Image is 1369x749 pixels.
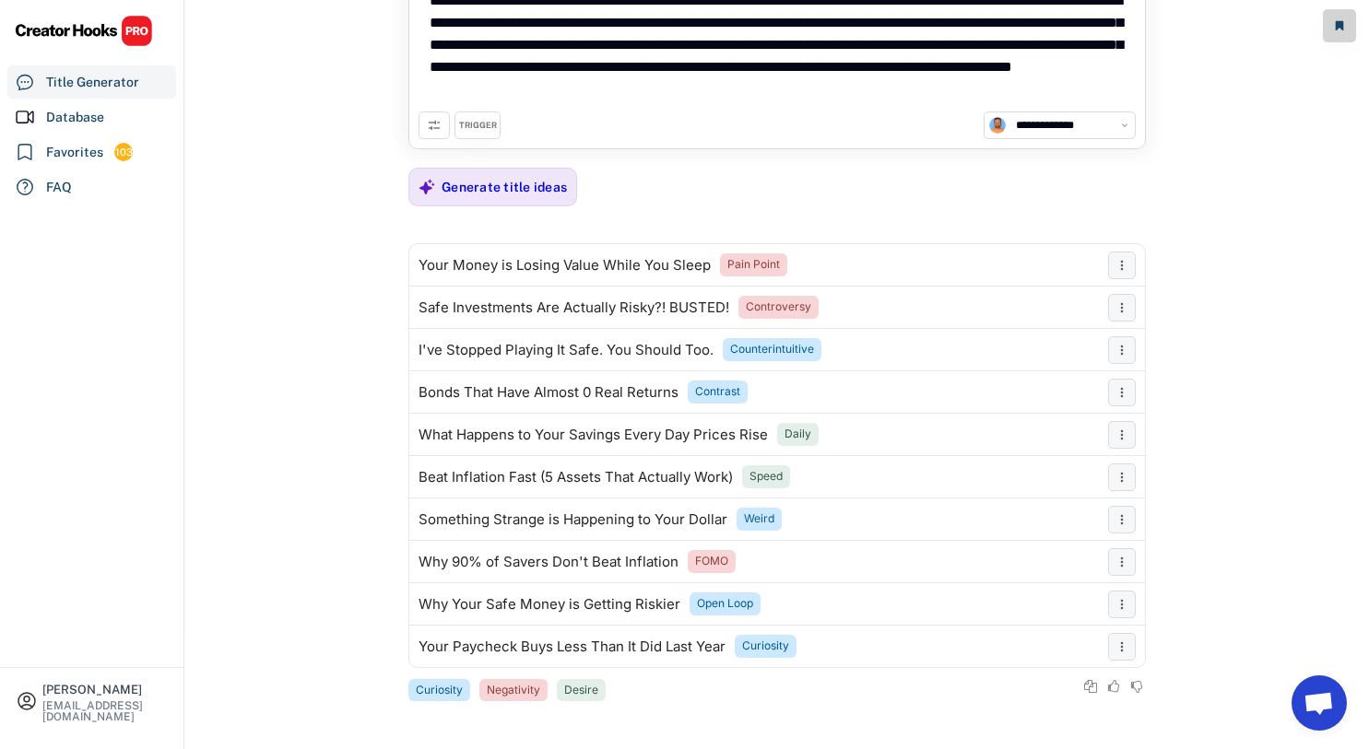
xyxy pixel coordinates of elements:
div: 103 [114,145,133,160]
div: Controversy [746,299,811,315]
div: Curiosity [742,638,789,654]
div: Generate title ideas [442,179,567,195]
div: FOMO [695,554,728,569]
div: Speed [749,469,783,485]
div: Daily [785,427,811,442]
div: TRIGGER [459,120,497,132]
div: Your Paycheck Buys Less Than It Did Last Year [419,639,726,654]
div: Why 90% of Savers Don't Beat Inflation [419,555,679,569]
div: Safe Investments Are Actually Risky?! BUSTED! [419,300,729,315]
div: Curiosity [416,683,463,698]
div: Something Strange is Happening to Your Dollar [419,512,727,527]
div: FAQ [46,178,72,197]
div: [PERSON_NAME] [42,684,168,696]
img: channels4_profile.jpg [989,117,1006,134]
div: Beat Inflation Fast (5 Assets That Actually Work) [419,470,733,485]
div: Database [46,108,104,127]
div: Why Your Safe Money is Getting Riskier [419,597,680,612]
div: [EMAIL_ADDRESS][DOMAIN_NAME] [42,700,168,722]
div: Your Money is Losing Value While You Sleep [419,258,711,273]
div: Desire [564,683,598,698]
img: CHPRO%20Logo.svg [15,15,153,47]
div: Open Loop [697,596,753,612]
div: Weird [744,511,774,527]
div: Negativity [487,683,540,698]
div: Bonds That Have Almost 0 Real Returns [419,385,679,400]
div: Pain Point [727,257,780,273]
div: Contrast [695,384,740,400]
div: Title Generator [46,73,139,92]
div: I've Stopped Playing It Safe. You Should Too. [419,343,714,357]
div: Counterintuitive [730,342,814,357]
a: Open chat [1292,675,1347,731]
div: What Happens to Your Savings Every Day Prices Rise [419,427,768,442]
div: Favorites [46,143,103,162]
